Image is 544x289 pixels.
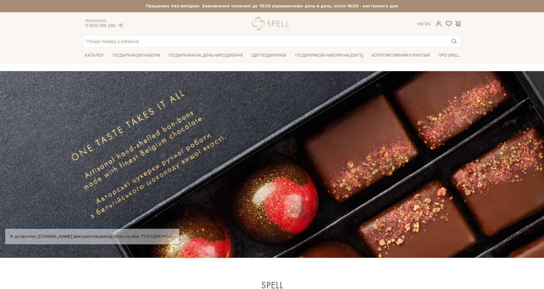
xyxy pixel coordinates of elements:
[117,23,123,28] a: telegram
[110,234,139,239] a: файли cookie
[249,51,289,61] a: Ідеї подарунків
[141,234,174,239] a: Погоджуюсь
[252,17,292,30] a: logo
[417,21,431,27] div: Ук
[83,35,447,47] input: Пошук товару у каталозі
[82,3,462,9] strong: Працюємо без вихідних. Замовлення оплачені до 16:00 відправляємо день в день, після 16:00 - насту...
[422,21,423,27] span: |
[82,51,107,61] a: Каталог
[436,51,462,61] a: Про Spell
[425,21,431,27] a: En
[86,23,115,28] a: 0 800 319 233
[110,51,163,61] a: Подарункові набори
[86,19,123,23] span: Консультація:
[5,234,179,239] div: Я дозволяю [DOMAIN_NAME] використовувати
[166,51,245,61] a: Подарунки на День народження
[447,35,461,47] button: Пошук товару у каталозі
[293,50,366,61] a: Подарункові набори на [DATE]
[369,50,432,61] a: Корпоративним клієнтам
